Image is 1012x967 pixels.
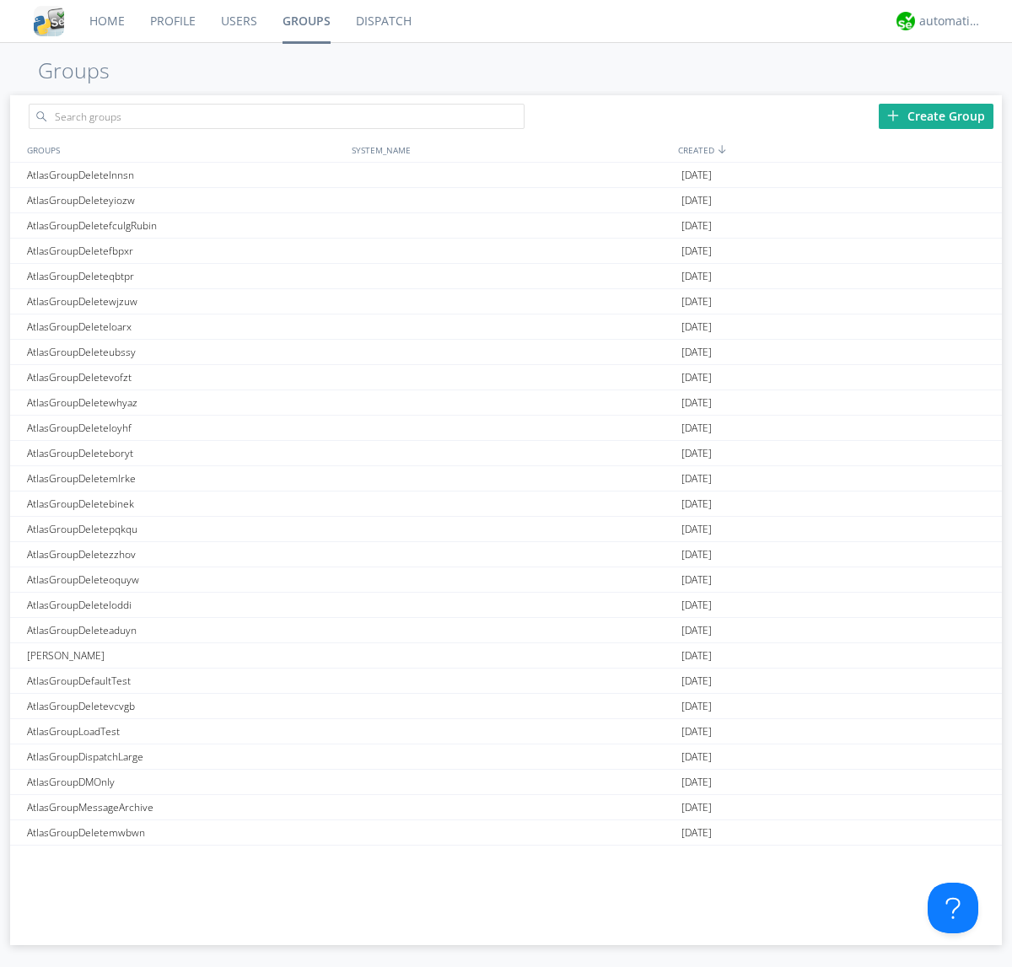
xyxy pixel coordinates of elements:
div: AtlasGroupDeletebinek [23,492,347,516]
span: [DATE] [681,669,712,694]
div: automation+atlas [919,13,982,30]
a: AtlasGroupDeleteyiozw[DATE] [10,188,1002,213]
a: AtlasGroupDeletefculgRubin[DATE] [10,213,1002,239]
a: AtlasGroupDeleteoquyw[DATE] [10,567,1002,593]
img: cddb5a64eb264b2086981ab96f4c1ba7 [34,6,64,36]
div: AtlasGroupDeletelnnsn [23,163,347,187]
div: AtlasGroupDeleteubssy [23,340,347,364]
span: [DATE] [681,846,712,871]
div: AtlasGroupDispatchLarge [23,744,347,769]
span: [DATE] [681,314,712,340]
span: [DATE] [681,340,712,365]
div: AtlasGroupDeletefbpxr [23,239,347,263]
div: AtlasGroupDeletefculgRubin [23,213,347,238]
div: [PERSON_NAME] [23,846,347,870]
span: [DATE] [681,390,712,416]
span: [DATE] [681,593,712,618]
span: [DATE] [681,567,712,593]
img: plus.svg [887,110,899,121]
a: AtlasGroupMessageArchive[DATE] [10,795,1002,820]
a: AtlasGroupDeletezzhov[DATE] [10,542,1002,567]
a: AtlasGroupDeletemwbwn[DATE] [10,820,1002,846]
a: AtlasGroupDefaultTest[DATE] [10,669,1002,694]
span: [DATE] [681,542,712,567]
a: AtlasGroupDeletebinek[DATE] [10,492,1002,517]
div: CREATED [674,137,1002,162]
div: GROUPS [23,137,343,162]
span: [DATE] [681,289,712,314]
span: [DATE] [681,416,712,441]
span: [DATE] [681,744,712,770]
span: [DATE] [681,770,712,795]
div: AtlasGroupDeleteloyhf [23,416,347,440]
div: AtlasGroupDeleteaduyn [23,618,347,642]
div: AtlasGroupDeletepqkqu [23,517,347,541]
div: AtlasGroupMessageArchive [23,795,347,819]
span: [DATE] [681,618,712,643]
a: [PERSON_NAME][DATE] [10,846,1002,871]
a: AtlasGroupDeletemlrke[DATE] [10,466,1002,492]
span: [DATE] [681,466,712,492]
div: AtlasGroupDeleteboryt [23,441,347,465]
a: AtlasGroupDeleteboryt[DATE] [10,441,1002,466]
div: SYSTEM_NAME [347,137,674,162]
div: AtlasGroupDeletemlrke [23,466,347,491]
span: [DATE] [681,820,712,846]
div: AtlasGroupDeleteloddi [23,593,347,617]
span: [DATE] [681,795,712,820]
img: d2d01cd9b4174d08988066c6d424eccd [896,12,915,30]
div: AtlasGroupDeleteyiozw [23,188,347,212]
span: [DATE] [681,264,712,289]
div: AtlasGroupDeleteqbtpr [23,264,347,288]
a: AtlasGroupDeletewhyaz[DATE] [10,390,1002,416]
span: [DATE] [681,213,712,239]
span: [DATE] [681,163,712,188]
a: AtlasGroupDeleteloddi[DATE] [10,593,1002,618]
div: AtlasGroupDMOnly [23,770,347,794]
iframe: Toggle Customer Support [928,883,978,933]
span: [DATE] [681,188,712,213]
span: [DATE] [681,643,712,669]
div: AtlasGroupDeletevcvgb [23,694,347,718]
div: AtlasGroupDeleteloarx [23,314,347,339]
span: [DATE] [681,719,712,744]
div: AtlasGroupDeletemwbwn [23,820,347,845]
span: [DATE] [681,365,712,390]
input: Search groups [29,104,525,129]
a: AtlasGroupDeletelnnsn[DATE] [10,163,1002,188]
span: [DATE] [681,441,712,466]
a: AtlasGroupDispatchLarge[DATE] [10,744,1002,770]
div: [PERSON_NAME] [23,643,347,668]
a: AtlasGroupDeleteloarx[DATE] [10,314,1002,340]
div: AtlasGroupDeleteoquyw [23,567,347,592]
span: [DATE] [681,517,712,542]
a: AtlasGroupDeleteloyhf[DATE] [10,416,1002,441]
span: [DATE] [681,492,712,517]
a: AtlasGroupDeletevofzt[DATE] [10,365,1002,390]
div: AtlasGroupDeletezzhov [23,542,347,567]
a: AtlasGroupDeletepqkqu[DATE] [10,517,1002,542]
a: AtlasGroupLoadTest[DATE] [10,719,1002,744]
a: [PERSON_NAME][DATE] [10,643,1002,669]
span: [DATE] [681,694,712,719]
div: AtlasGroupDeletewhyaz [23,390,347,415]
a: AtlasGroupDeleteubssy[DATE] [10,340,1002,365]
div: AtlasGroupLoadTest [23,719,347,744]
div: AtlasGroupDefaultTest [23,669,347,693]
a: AtlasGroupDeletevcvgb[DATE] [10,694,1002,719]
a: AtlasGroupDeletewjzuw[DATE] [10,289,1002,314]
a: AtlasGroupDeleteaduyn[DATE] [10,618,1002,643]
a: AtlasGroupDeletefbpxr[DATE] [10,239,1002,264]
div: Create Group [879,104,993,129]
a: AtlasGroupDeleteqbtpr[DATE] [10,264,1002,289]
div: AtlasGroupDeletewjzuw [23,289,347,314]
a: AtlasGroupDMOnly[DATE] [10,770,1002,795]
span: [DATE] [681,239,712,264]
div: AtlasGroupDeletevofzt [23,365,347,389]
